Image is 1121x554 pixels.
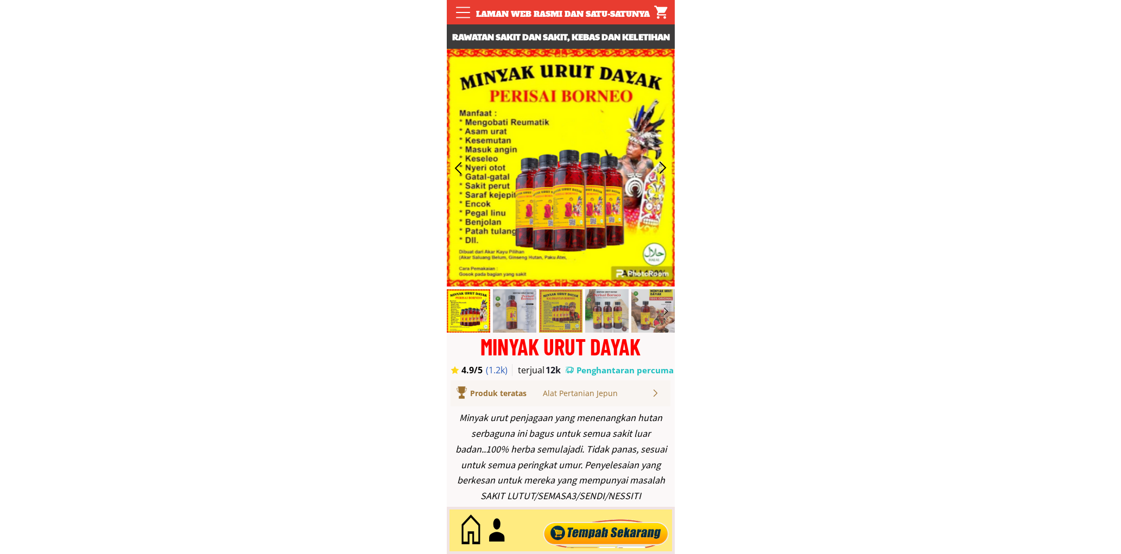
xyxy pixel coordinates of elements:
h3: (1.2k) [486,364,514,376]
div: Minyak urut penjagaan yang menenangkan hutan serbaguna ini bagus untuk semua sakit luar badan..10... [452,410,669,504]
div: MINYAK URUT DAYAK [447,335,675,358]
div: Produk teratas [470,387,558,399]
div: Laman web rasmi dan satu-satunya [470,8,656,20]
h3: Penghantaran percuma [577,365,674,376]
h3: Rawatan sakit dan sakit, kebas dan keletihan [447,30,675,44]
h3: 4.9/5 [461,364,492,376]
h3: 12k [546,364,564,376]
div: Alat Pertanian Jepun [543,387,651,399]
h3: terjual [518,364,555,376]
